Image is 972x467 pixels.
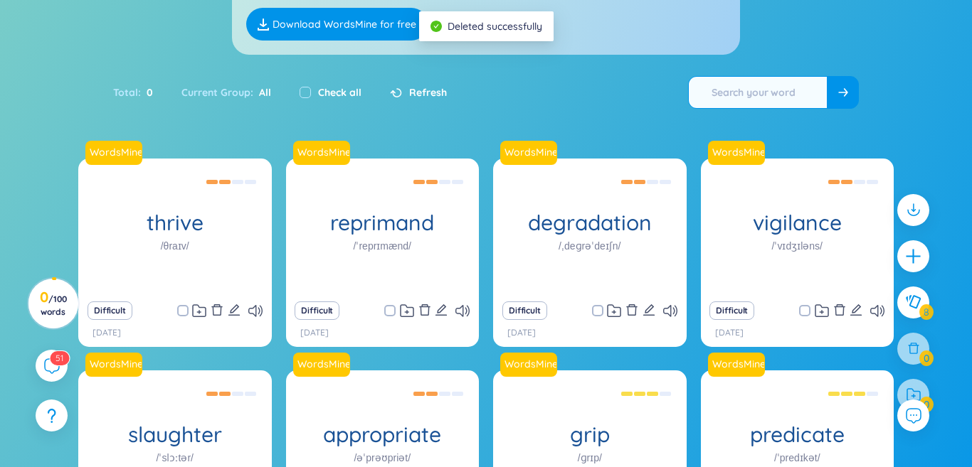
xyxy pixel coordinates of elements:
a: WordsMine [85,353,148,377]
h1: /ˈpredɪkət/ [774,450,820,466]
h1: vigilance [701,210,894,235]
a: WordsMine [499,145,559,159]
a: WordsMine [707,145,766,159]
span: / 100 words [41,294,67,317]
span: edit [643,304,655,316]
h3: 0 [37,291,69,317]
button: edit [435,301,448,321]
h1: /θraɪv/ [161,238,189,254]
button: edit [228,301,241,321]
h1: reprimand [286,210,480,235]
button: Difficult [295,301,339,320]
a: WordsMine [708,141,771,165]
span: edit [850,304,862,316]
h1: /ˌdeɡrəˈdeɪʃn/ [559,238,620,254]
h1: /ɡrɪp/ [578,450,602,466]
h1: /ˈreprɪmænd/ [354,238,411,254]
span: Deleted successfully [448,20,542,33]
a: WordsMine [499,357,559,371]
span: 0 [141,85,153,100]
a: Download WordsMine for free [246,8,428,41]
button: Difficult [709,301,754,320]
span: edit [435,304,448,316]
span: All [253,86,271,99]
a: WordsMine [293,141,356,165]
span: edit [228,304,241,316]
button: edit [643,301,655,321]
h1: thrive [78,210,272,235]
a: WordsMine [708,353,771,377]
button: Difficult [88,301,132,320]
input: Search your word [689,77,827,108]
span: 1 [60,353,63,363]
h1: slaughter [78,422,272,447]
h1: grip [493,422,687,447]
a: WordsMine [84,357,144,371]
h1: appropriate [286,422,480,447]
p: [DATE] [715,326,744,340]
button: Difficult [502,301,547,320]
h1: /ˈslɔːtər/ [157,450,194,466]
span: check-circle [430,21,442,32]
h1: /əˈprəʊpriət/ [354,450,411,466]
a: WordsMine [84,145,144,159]
button: delete [418,301,431,321]
h1: /ˈvɪdʒɪləns/ [772,238,823,254]
h1: degradation [493,210,687,235]
span: Refresh [409,85,447,100]
span: delete [833,304,846,316]
button: delete [833,301,846,321]
a: WordsMine [292,357,352,371]
span: delete [211,304,223,316]
a: WordsMine [500,353,563,377]
a: WordsMine [85,141,148,165]
a: WordsMine [293,353,356,377]
span: plus [904,247,922,265]
a: WordsMine [500,141,563,165]
button: delete [211,301,223,321]
div: Total : [113,77,167,107]
a: WordsMine [292,145,352,159]
button: delete [625,301,638,321]
p: [DATE] [507,326,536,340]
sup: 51 [50,351,69,365]
span: delete [418,304,431,316]
p: [DATE] [93,326,121,340]
span: delete [625,304,638,316]
a: WordsMine [707,357,766,371]
label: Check all [318,85,361,100]
p: [DATE] [300,326,329,340]
span: 5 [56,353,60,363]
button: edit [850,301,862,321]
div: Current Group : [167,77,285,107]
h1: predicate [701,422,894,447]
